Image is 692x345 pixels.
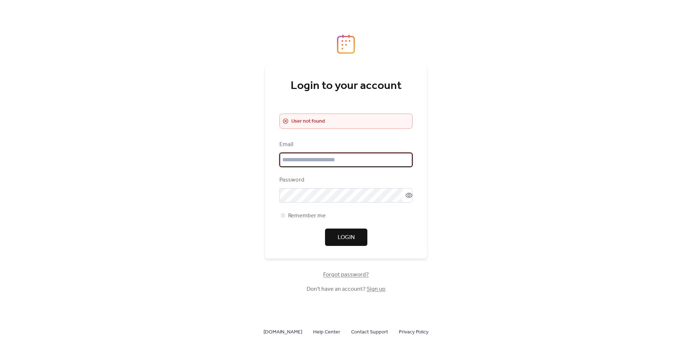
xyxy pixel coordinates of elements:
a: Forgot password? [323,273,369,277]
span: Login [338,233,355,242]
span: Don't have an account? [307,285,385,294]
div: Password [279,176,411,184]
span: User not found [291,117,325,126]
a: Privacy Policy [399,327,429,336]
button: Login [325,229,367,246]
span: Remember me [288,212,326,220]
div: Login to your account [279,79,413,93]
span: [DOMAIN_NAME] [263,328,302,337]
a: Help Center [313,327,340,336]
a: Contact Support [351,327,388,336]
img: logo [337,34,355,54]
a: [DOMAIN_NAME] [263,327,302,336]
div: Email [279,140,411,149]
span: Forgot password? [323,271,369,279]
span: Help Center [313,328,340,337]
a: Sign up [367,284,385,295]
span: Privacy Policy [399,328,429,337]
span: Contact Support [351,328,388,337]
